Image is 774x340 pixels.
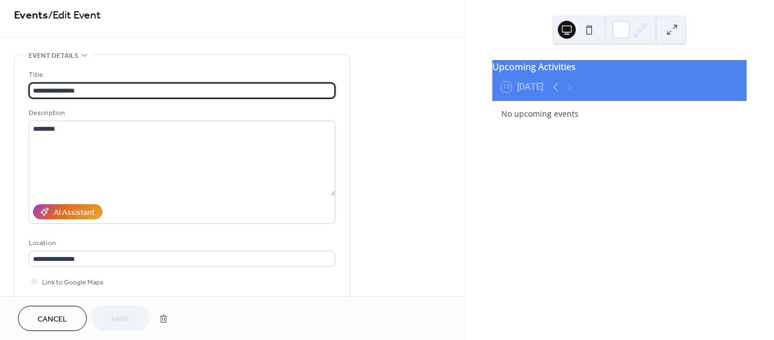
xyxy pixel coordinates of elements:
[492,60,747,73] div: Upcoming Activities
[29,69,333,81] div: Title
[42,277,104,288] span: Link to Google Maps
[54,207,95,219] div: AI Assistant
[33,204,102,219] button: AI Assistant
[29,50,78,62] span: Event details
[14,4,48,26] a: Events
[29,107,333,119] div: Description
[501,108,738,120] div: No upcoming events
[48,4,101,26] span: / Edit Event
[29,237,333,249] div: Location
[38,314,67,325] span: Cancel
[18,306,87,331] button: Cancel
